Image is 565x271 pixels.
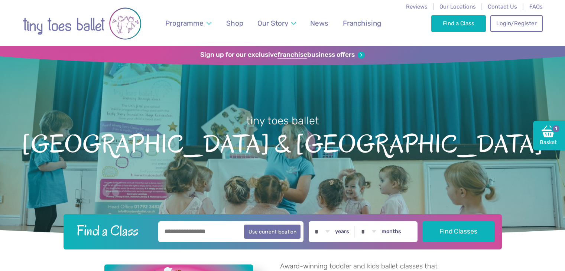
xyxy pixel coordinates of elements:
[431,15,486,32] a: Find a Class
[246,114,319,127] small: tiny toes ballet
[381,228,401,235] label: months
[439,3,476,10] a: Our Locations
[533,121,565,150] a: Basket1
[529,3,543,10] a: FAQs
[307,14,332,32] a: News
[488,3,517,10] a: Contact Us
[406,3,428,10] a: Reviews
[71,221,153,240] h2: Find a Class
[254,14,299,32] a: Our Story
[13,128,552,158] span: [GEOGRAPHIC_DATA] & [GEOGRAPHIC_DATA]
[257,19,288,27] span: Our Story
[343,19,381,27] span: Franchising
[223,14,247,32] a: Shop
[200,51,365,59] a: Sign up for our exclusivefranchisebusiness offers
[310,19,328,27] span: News
[423,221,494,242] button: Find Classes
[165,19,204,27] span: Programme
[226,19,243,27] span: Shop
[490,15,542,32] a: Login/Register
[335,228,349,235] label: years
[162,14,215,32] a: Programme
[23,5,142,42] img: tiny toes ballet
[551,124,560,133] span: 1
[277,51,307,59] strong: franchise
[339,14,384,32] a: Franchising
[244,225,301,239] button: Use current location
